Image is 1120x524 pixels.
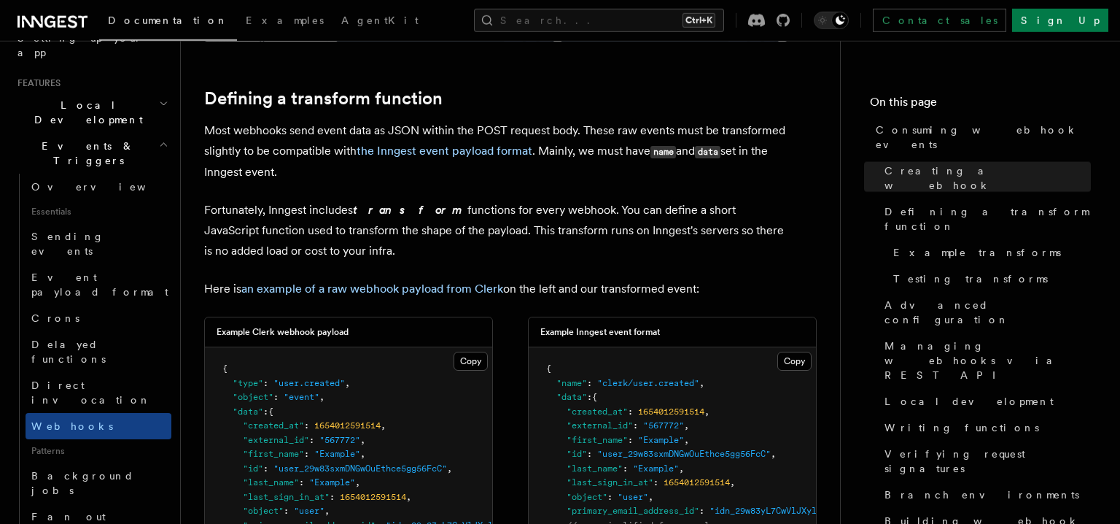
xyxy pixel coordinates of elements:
span: "data" [556,392,587,402]
span: : [623,463,628,474]
span: , [381,420,386,431]
span: Examples [246,15,324,26]
a: Consuming webhook events [870,117,1091,158]
a: Webhooks [26,413,171,439]
em: transform [353,203,467,217]
a: Advanced configuration [879,292,1091,333]
span: { [222,363,227,374]
span: , [704,407,709,417]
span: "last_sign_in_at" [567,477,653,488]
span: Verifying request signatures [884,447,1091,476]
span: Consuming webhook events [876,123,1091,152]
span: Example transforms [893,245,1061,260]
a: Sending events [26,223,171,264]
span: , [684,435,689,445]
span: , [771,449,776,459]
span: "567772" [643,420,684,431]
span: "Example" [309,477,355,488]
a: Local development [879,388,1091,415]
span: Defining a transform function [884,204,1091,234]
span: , [648,492,653,502]
h3: Example Inngest event format [540,326,660,338]
a: the Inngest event payload format [357,144,532,158]
span: : [628,407,633,417]
span: "user_29w83sxmDNGwOuEthce5gg56FcC" [597,449,771,459]
span: : [304,420,309,431]
span: Local Development [12,98,159,127]
span: Events & Triggers [12,139,159,168]
span: "idn_29w83yL7CwVlJXylYLxcslromF1" [709,506,878,516]
span: , [345,378,350,388]
a: Testing transforms [887,266,1091,292]
span: , [447,463,452,474]
span: "created_at" [243,420,304,431]
span: : [304,449,309,459]
span: : [607,492,612,502]
span: "created_at" [567,407,628,417]
span: "Example" [633,463,679,474]
span: Managing webhooks via REST API [884,339,1091,382]
span: Creating a webhook [884,163,1091,193]
span: "567772" [319,435,360,445]
a: Setting up your app [12,25,171,66]
span: { [546,363,551,374]
p: Most webhooks send event data as JSON within the POST request body. These raw events must be tran... [204,120,787,182]
span: 1654012591514 [638,407,704,417]
span: Background jobs [31,470,134,496]
a: Managing webhooks via REST API [879,333,1091,388]
span: : [587,449,592,459]
span: "last_sign_in_at" [243,492,330,502]
span: "Example" [314,449,360,459]
span: , [679,463,684,474]
a: Defining a transform function [879,199,1091,239]
a: Defining a transform function [204,88,443,109]
span: , [360,449,365,459]
span: : [263,463,268,474]
span: : [309,435,314,445]
a: Crons [26,305,171,331]
span: : [273,392,279,402]
span: Local development [884,394,1054,409]
span: : [330,492,335,502]
span: Overview [31,181,182,193]
button: Copy [777,352,812,371]
span: : [628,435,633,445]
button: Events & Triggers [12,133,171,174]
a: Sign Up [1012,9,1108,32]
span: , [730,477,735,488]
kbd: Ctrl+K [682,13,715,28]
span: "id" [243,463,263,474]
h4: On this page [870,93,1091,117]
span: "user" [294,506,324,516]
span: Event payload format [31,271,168,298]
span: Fan out [31,511,106,523]
span: Essentials [26,200,171,223]
a: Contact sales [873,9,1006,32]
span: , [355,477,360,488]
a: Event payload format [26,264,171,305]
span: : [653,477,658,488]
span: "data" [233,407,263,417]
button: Copy [454,352,488,371]
span: AgentKit [341,15,419,26]
span: , [360,435,365,445]
span: 1654012591514 [314,420,381,431]
span: Direct invocation [31,379,151,406]
p: Here is on the left and our transformed event: [204,279,787,299]
span: Writing functions [884,420,1039,435]
span: , [406,492,411,502]
a: Documentation [99,4,237,41]
span: Testing transforms [893,271,1048,286]
span: "external_id" [243,435,309,445]
span: Webhooks [31,420,113,432]
span: "first_name" [567,435,628,445]
span: Documentation [108,15,228,26]
span: "name" [556,378,587,388]
a: Delayed functions [26,331,171,372]
span: : [587,378,592,388]
p: Fortunately, Inngest includes functions for every webhook. You can define a short JavaScript func... [204,200,787,261]
span: "object" [243,506,284,516]
code: name [650,146,676,158]
span: "id" [567,449,587,459]
span: : [263,407,268,417]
